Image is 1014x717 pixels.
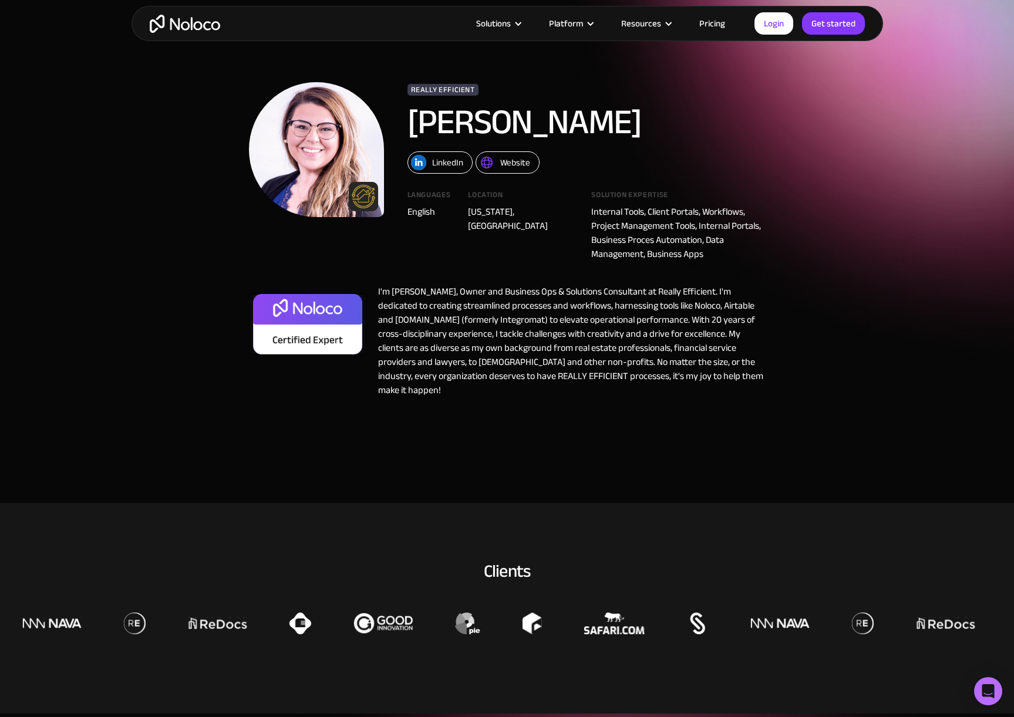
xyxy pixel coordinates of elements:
div: Website [500,155,530,170]
div: Solutions [476,16,511,31]
div: Really Efficient [407,84,479,96]
div: Resources [607,16,685,31]
div: Languages [407,191,451,205]
div: LinkedIn [432,155,463,170]
a: Pricing [685,16,740,31]
a: home [150,15,220,33]
div: [US_STATE], [GEOGRAPHIC_DATA] [468,205,574,233]
h1: [PERSON_NAME] [407,104,730,140]
div: Solutions [461,16,534,31]
a: LinkedIn [407,151,473,174]
a: Login [754,12,793,35]
div: English [407,205,451,219]
div: Platform [549,16,583,31]
div: Resources [621,16,661,31]
div: I'm [PERSON_NAME], Owner and Business Ops & Solutions Consultant at Really Efficient. I'm dedicat... [366,285,766,397]
a: Website [476,151,540,174]
a: Get started [802,12,865,35]
div: Platform [534,16,607,31]
div: Location [468,191,574,205]
div: Clients [143,559,871,583]
div: Open Intercom Messenger [974,677,1002,705]
div: Internal Tools, Client Portals, Workflows, Project Management Tools, Internal Portals, Business P... [591,205,765,261]
div: Solution expertise [591,191,765,205]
